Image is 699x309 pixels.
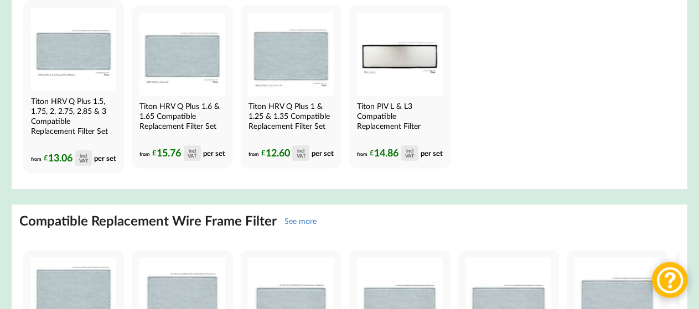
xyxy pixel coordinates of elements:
[406,148,413,153] div: incl
[248,101,332,131] h4: Titon HRV Q Plus 1 & 1.25 & 1.35 Compatible Replacement Filter Set
[248,150,259,156] span: from
[297,148,304,153] div: incl
[370,145,418,161] div: 14.86
[31,96,114,136] h4: Titon HRV Q Plus 1.5, 1.75, 2, 2.75, 2.85 & 3 Compatible Replacement Filter Set
[357,101,440,131] h4: Titon PIV L & L3 Compatible Replacement Filter
[522,86,596,106] button: Filter Missing?
[405,153,414,158] div: VAT
[139,13,225,96] img: Titon HRV Q Plus 1.6 & 1.65 Compatible MVHR Filter Replacement Set from MVHR.shop
[284,216,317,226] a: See more
[261,145,309,161] div: 12.60
[44,151,48,164] span: £
[297,153,306,158] div: VAT
[389,8,669,21] h3: Find by Dimensions (Millimeters)
[8,8,288,21] h3: Find by Manufacturer and Model
[349,5,450,169] a: Titon PIV L & L3 Compatible Replacement Filter Set Available from MVHR.shop Titon PIV L & L3 Comp...
[188,153,196,158] div: VAT
[203,148,225,157] span: per set
[248,13,334,96] img: Titon HRV Q Plus 1 & 1.25 & 1.35 Compatible MVHR Filter Replacement Set from MVHR.shop
[19,212,277,229] h2: Compatible Replacement Wire Frame Filter
[80,153,87,158] div: incl
[333,57,344,114] div: OR
[44,150,92,166] div: 13.06
[139,101,222,131] h4: Titon HRV Q Plus 1.6 & 1.65 Compatible Replacement Filter Set
[189,148,196,153] div: incl
[261,146,266,159] span: £
[31,8,116,91] img: Titon HRV Q Plus 1.5, 1.75, 2, 2.75, 2.85 & 3 Compatible MVHR Filter Replacement Set from MVHR.shop
[142,86,216,106] button: Filter Missing?
[397,35,468,43] div: Select or Type Width
[357,13,442,96] img: Titon PIV L & L3 Compatible Replacement Filter Set Available from MVHR.shop
[152,146,157,159] span: £
[139,150,150,156] span: from
[31,155,42,161] span: from
[132,5,232,169] a: Titon HRV Q Plus 1.6 & 1.65 Compatible MVHR Filter Replacement Set from MVHR.shop Titon HRV Q Plu...
[357,150,367,156] span: from
[241,5,341,169] a: Titon HRV Q Plus 1 & 1.25 & 1.35 Compatible MVHR Filter Replacement Set from MVHR.shop Titon HRV ...
[79,158,88,163] div: VAT
[152,145,200,161] div: 15.76
[421,148,443,157] span: per set
[370,146,374,159] span: £
[94,153,116,162] span: per set
[312,148,334,157] span: per set
[17,35,87,43] div: Select Manufacturer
